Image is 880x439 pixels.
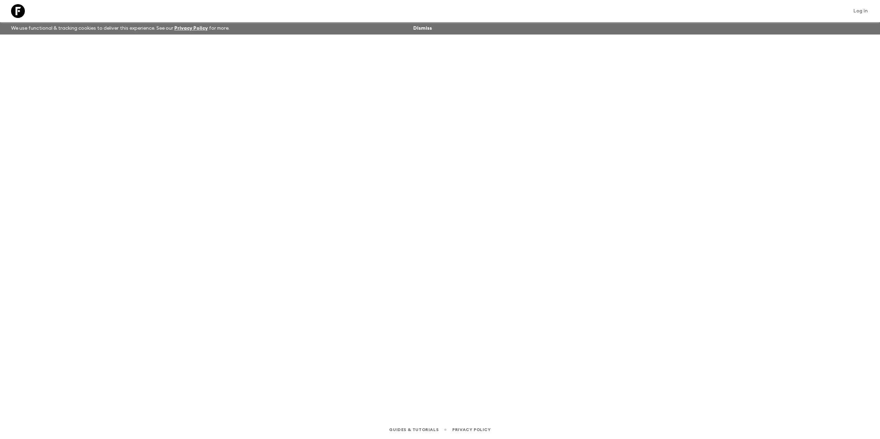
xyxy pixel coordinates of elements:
[412,23,434,33] button: Dismiss
[8,22,232,35] p: We use functional & tracking cookies to deliver this experience. See our for more.
[452,426,491,433] a: Privacy Policy
[850,6,872,16] a: Log in
[389,426,438,433] a: Guides & Tutorials
[174,26,208,31] a: Privacy Policy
